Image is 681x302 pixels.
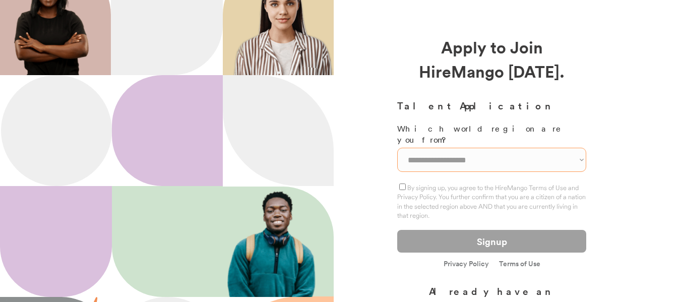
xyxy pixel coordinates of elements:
img: Ellipse%2012 [1,75,112,186]
h3: Talent Application [397,98,586,113]
button: Signup [397,230,586,253]
label: By signing up, you agree to the HireMango Terms of Use and Privacy Policy. You further confirm th... [397,184,586,219]
div: Apply to Join HireMango [DATE]. [397,35,586,83]
a: Privacy Policy [444,260,489,269]
img: 202x218.png [223,187,325,297]
a: Terms of Use [499,260,540,267]
div: Which world region are you from? [397,123,586,146]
